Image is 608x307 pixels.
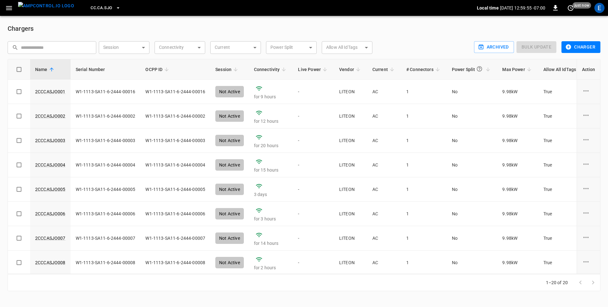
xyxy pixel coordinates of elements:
p: Local time [477,5,499,11]
td: 9.98 kW [497,177,538,202]
a: 2CCCASJO007 [35,235,66,241]
td: LITEON [334,251,367,275]
div: charge point options [582,233,595,243]
td: LITEON [334,80,367,104]
p: for 3 hours [254,216,288,222]
span: Connectivity [254,66,288,73]
td: 1 [401,226,447,251]
td: No [447,104,497,128]
td: 9.98 kW [497,251,538,275]
td: W1-1113-SA11-6-2444-00002 [140,104,210,128]
td: True [538,153,598,177]
div: charge point options [582,111,595,121]
td: - [293,104,334,128]
td: 9.98 kW [497,128,538,153]
td: LITEON [334,128,367,153]
td: W1-1113-SA11-6-2444-00004 [140,153,210,177]
td: W1-1113-SA11-6-2444-00008 [71,251,141,275]
td: AC [367,202,401,226]
button: CC.CA.SJO [88,2,123,14]
td: No [447,177,497,202]
td: True [538,202,598,226]
td: True [538,226,598,251]
div: Not Active [215,257,244,268]
a: 2CCCASJO005 [35,186,66,193]
img: ampcontrol.io logo [18,2,74,10]
td: True [538,128,598,153]
div: profile-icon [594,3,605,13]
div: charge point options [582,209,595,219]
p: for 14 hours [254,240,288,246]
td: - [293,128,334,153]
th: Action [576,59,600,80]
span: Live Power [298,66,329,73]
td: W1-1113-SA11-6-2444-00003 [140,128,210,153]
div: Not Active [215,208,244,219]
div: charge point options [582,160,595,170]
td: W1-1113-SA11-6-2444-00007 [140,226,210,251]
td: No [447,251,497,275]
p: for 15 hours [254,167,288,173]
p: for 9 hours [254,94,288,100]
td: LITEON [334,104,367,128]
span: Session [215,66,240,73]
p: for 12 hours [254,118,288,124]
td: 1 [401,153,447,177]
td: 1 [401,128,447,153]
td: 1 [401,177,447,202]
span: Vendor [339,66,362,73]
td: AC [367,226,401,251]
td: No [447,202,497,226]
span: # Connectors [406,66,442,73]
span: Name [35,66,56,73]
a: 2CCCASJO002 [35,113,66,119]
td: 9.98 kW [497,202,538,226]
span: Max Power [502,66,533,73]
td: W1-1113-SA11-6-2444-00006 [140,202,210,226]
td: True [538,80,598,104]
td: LITEON [334,226,367,251]
td: AC [367,251,401,275]
div: charge point options [582,185,595,194]
span: just now [573,2,591,9]
td: - [293,153,334,177]
td: No [447,128,497,153]
td: No [447,80,497,104]
td: 1 [401,202,447,226]
span: Power Split [452,63,492,75]
td: 9.98 kW [497,104,538,128]
a: 2CCCASJO001 [35,88,66,95]
td: 1 [401,104,447,128]
div: Not Active [215,135,244,146]
p: for 2 hours [254,265,288,271]
span: Allow All IdTags [543,63,593,75]
p: 3 days [254,191,288,198]
td: W1-1113-SA11-6-2444-00005 [140,177,210,202]
a: 2CCCASJO004 [35,162,66,168]
a: 2CCCASJO008 [35,259,66,266]
td: 9.98 kW [497,80,538,104]
div: charge point options [582,136,595,145]
span: OCPP ID [145,66,171,73]
button: set refresh interval [566,3,576,13]
h6: Chargers [8,23,600,34]
span: Current [372,66,396,73]
td: 9.98 kW [497,226,538,251]
td: - [293,80,334,104]
p: 1–20 of 20 [546,279,568,286]
td: LITEON [334,177,367,202]
td: - [293,251,334,275]
td: True [538,251,598,275]
p: [DATE] 12:59:55 -07:00 [500,5,545,11]
td: 9.98 kW [497,153,538,177]
td: True [538,104,598,128]
p: for 20 hours [254,142,288,149]
td: - [293,226,334,251]
td: True [538,177,598,202]
div: Not Active [215,159,244,171]
div: charge point options [582,87,595,96]
td: AC [367,153,401,177]
td: W1-1113-SA11-6-2444-00004 [71,153,141,177]
td: W1-1113-SA11-6-2444-00016 [71,80,141,104]
td: AC [367,128,401,153]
